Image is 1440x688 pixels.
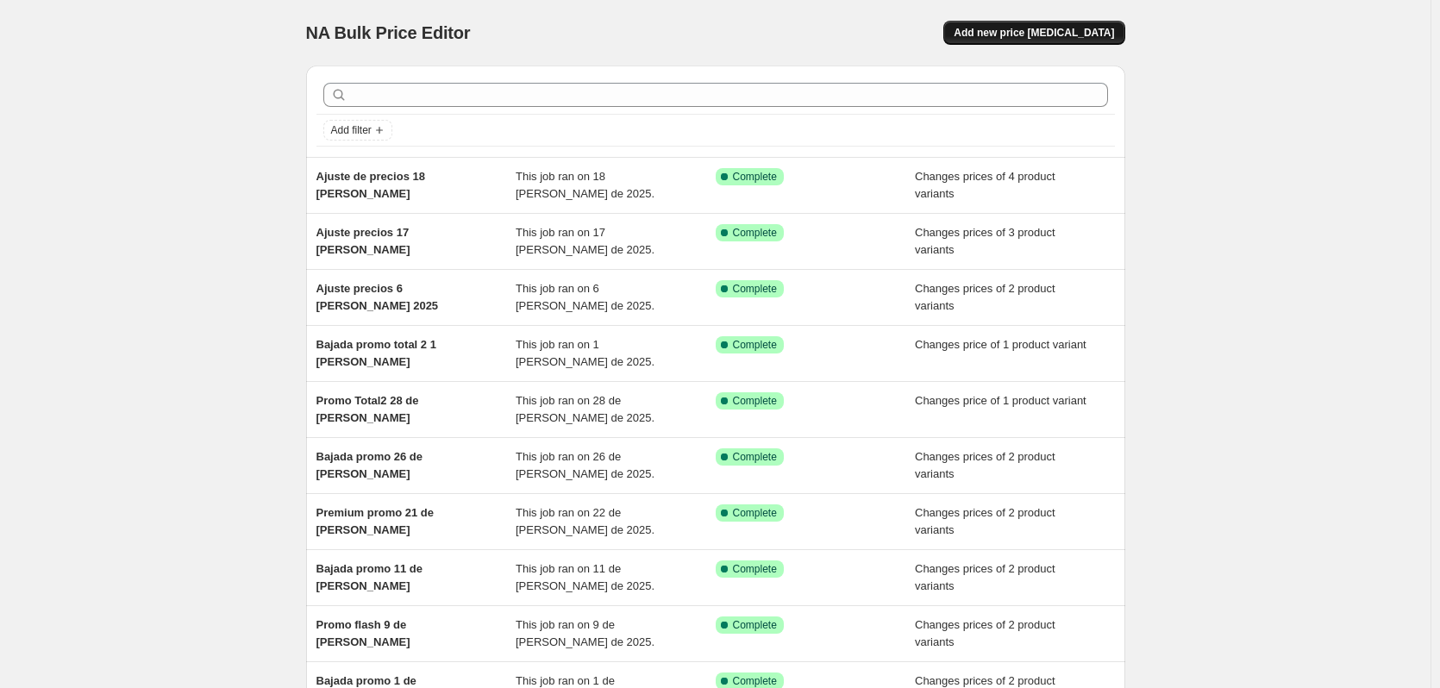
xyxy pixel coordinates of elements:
span: Ajuste de precios 18 [PERSON_NAME] [316,170,425,200]
span: Changes price of 1 product variant [915,338,1086,351]
span: Changes prices of 3 product variants [915,226,1055,256]
span: This job ran on 11 de [PERSON_NAME] de 2025. [516,562,654,592]
span: Changes prices of 2 product variants [915,506,1055,536]
span: This job ran on 1 [PERSON_NAME] de 2025. [516,338,654,368]
button: Add filter [323,120,392,141]
span: Ajuste precios 17 [PERSON_NAME] [316,226,410,256]
span: Changes price of 1 product variant [915,394,1086,407]
span: Complete [733,450,777,464]
span: This job ran on 6 [PERSON_NAME] de 2025. [516,282,654,312]
span: Add new price [MEDICAL_DATA] [954,26,1114,40]
span: Changes prices of 2 product variants [915,618,1055,648]
span: Add filter [331,123,372,137]
span: Complete [733,338,777,352]
span: Complete [733,562,777,576]
span: Changes prices of 2 product variants [915,450,1055,480]
span: Promo flash 9 de [PERSON_NAME] [316,618,410,648]
span: Complete [733,226,777,240]
span: Bajada promo 11 de [PERSON_NAME] [316,562,423,592]
span: This job ran on 26 de [PERSON_NAME] de 2025. [516,450,654,480]
span: NA Bulk Price Editor [306,23,471,42]
span: This job ran on 9 de [PERSON_NAME] de 2025. [516,618,654,648]
span: Changes prices of 4 product variants [915,170,1055,200]
span: Changes prices of 2 product variants [915,282,1055,312]
span: This job ran on 22 de [PERSON_NAME] de 2025. [516,506,654,536]
span: Bajada promo 26 de [PERSON_NAME] [316,450,423,480]
span: Complete [733,170,777,184]
span: This job ran on 17 [PERSON_NAME] de 2025. [516,226,654,256]
span: Ajuste precios 6 [PERSON_NAME] 2025 [316,282,439,312]
span: Complete [733,618,777,632]
span: Premium promo 21 de [PERSON_NAME] [316,506,435,536]
span: This job ran on 28 de [PERSON_NAME] de 2025. [516,394,654,424]
span: Bajada promo total 2 1 [PERSON_NAME] [316,338,436,368]
span: Complete [733,394,777,408]
span: Complete [733,674,777,688]
button: Add new price [MEDICAL_DATA] [943,21,1124,45]
span: This job ran on 18 [PERSON_NAME] de 2025. [516,170,654,200]
span: Complete [733,282,777,296]
span: Complete [733,506,777,520]
span: Changes prices of 2 product variants [915,562,1055,592]
span: Promo Total2 28 de [PERSON_NAME] [316,394,419,424]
